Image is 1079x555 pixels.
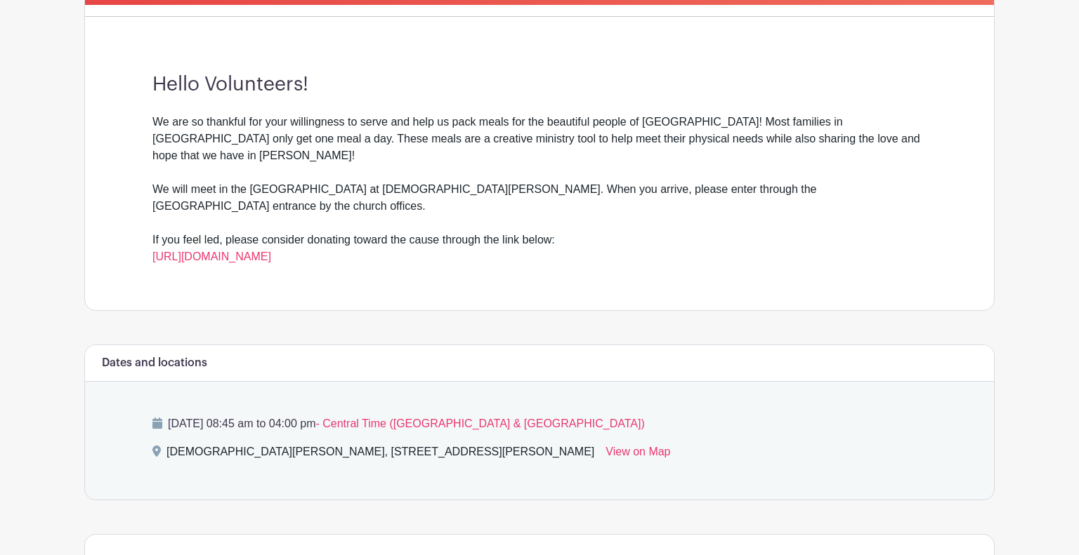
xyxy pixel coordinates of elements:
[102,356,207,370] h6: Dates and locations
[152,73,927,97] h3: Hello Volunteers!
[315,417,644,429] span: - Central Time ([GEOGRAPHIC_DATA] & [GEOGRAPHIC_DATA])
[152,114,927,265] div: We are so thankful for your willingness to serve and help us pack meals for the beautiful people ...
[152,415,927,432] p: [DATE] 08:45 am to 04:00 pm
[152,250,271,262] a: [URL][DOMAIN_NAME]
[166,443,594,466] div: [DEMOGRAPHIC_DATA][PERSON_NAME], [STREET_ADDRESS][PERSON_NAME]
[606,443,670,466] a: View on Map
